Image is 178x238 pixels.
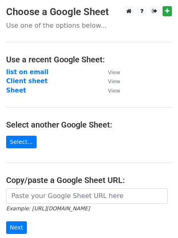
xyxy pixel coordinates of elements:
[6,77,48,85] a: Client sheet
[6,205,90,212] small: Example: [URL][DOMAIN_NAME]
[6,221,27,234] input: Next
[100,68,120,76] a: View
[6,6,172,18] h3: Choose a Google Sheet
[108,69,120,75] small: View
[6,136,37,148] a: Select...
[6,21,172,30] p: Use one of the options below...
[100,77,120,85] a: View
[6,87,26,94] a: Sheet
[108,78,120,84] small: View
[108,88,120,94] small: View
[100,87,120,94] a: View
[6,175,172,185] h4: Copy/paste a Google Sheet URL:
[6,55,172,64] h4: Use a recent Google Sheet:
[6,120,172,130] h4: Select another Google Sheet:
[6,188,168,204] input: Paste your Google Sheet URL here
[6,68,48,76] a: list on email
